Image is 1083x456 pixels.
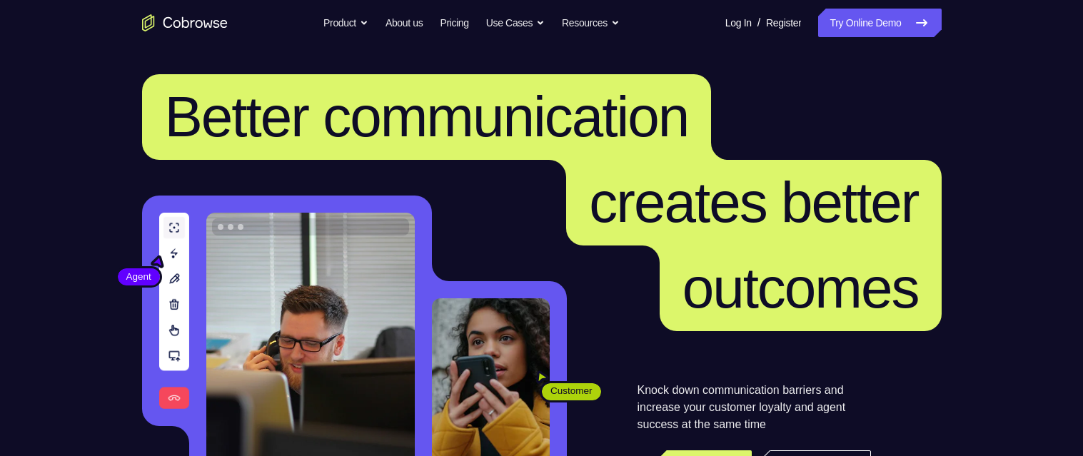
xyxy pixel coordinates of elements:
p: Knock down communication barriers and increase your customer loyalty and agent success at the sam... [638,382,871,433]
button: Resources [562,9,620,37]
a: Try Online Demo [818,9,941,37]
span: / [757,14,760,31]
a: About us [386,9,423,37]
span: creates better [589,171,918,234]
button: Product [323,9,368,37]
span: outcomes [682,256,919,320]
button: Use Cases [486,9,545,37]
a: Register [766,9,801,37]
span: Better communication [165,85,689,148]
a: Pricing [440,9,468,37]
a: Log In [725,9,752,37]
a: Go to the home page [142,14,228,31]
